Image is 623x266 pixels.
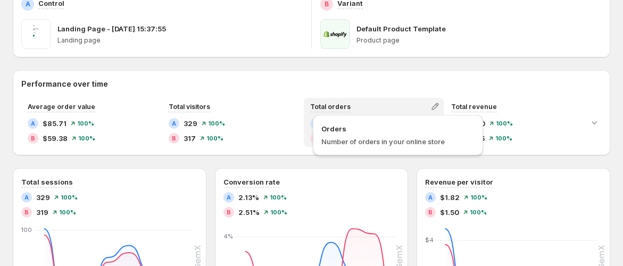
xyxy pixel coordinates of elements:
[184,118,197,129] span: 329
[21,177,73,187] h3: Total sessions
[356,36,602,45] p: Product page
[227,209,231,215] h2: B
[169,103,210,111] span: Total visitors
[24,194,29,201] h2: A
[428,194,433,201] h2: A
[31,120,35,127] h2: A
[440,207,459,218] span: $1.50
[223,177,280,187] h3: Conversion rate
[43,133,68,144] span: $59.38
[31,135,35,142] h2: B
[21,19,51,49] img: Landing Page - Jul 15, 15:37:55
[495,135,512,142] span: 100%
[223,232,233,240] text: 4%
[24,209,29,215] h2: B
[310,103,351,111] span: Total orders
[470,194,487,201] span: 100%
[321,137,445,146] span: Number of orders in your online store
[21,79,602,89] h2: Performance over time
[320,19,350,49] img: Default Product Template
[172,120,176,127] h2: A
[321,123,475,134] span: Orders
[208,120,225,127] span: 100%
[227,194,231,201] h2: A
[59,209,76,215] span: 100%
[425,177,493,187] h3: Revenue per visitor
[270,209,287,215] span: 100%
[28,103,95,111] span: Average order value
[36,192,50,203] span: 329
[440,192,460,203] span: $1.82
[57,36,303,45] p: Landing page
[184,133,196,144] span: 317
[428,209,433,215] h2: B
[77,120,94,127] span: 100%
[61,194,78,201] span: 100%
[587,115,602,130] button: Expand chart
[57,23,166,34] p: Landing Page - [DATE] 15:37:55
[43,118,67,129] span: $85.71
[206,135,223,142] span: 100%
[270,194,287,201] span: 100%
[356,23,446,34] p: Default Product Template
[425,236,434,244] text: $4
[36,207,48,218] span: 319
[451,103,497,111] span: Total revenue
[238,192,259,203] span: 2.13%
[470,209,487,215] span: 100%
[21,226,32,234] text: 100
[496,120,513,127] span: 100%
[172,135,176,142] h2: B
[78,135,95,142] span: 100%
[238,207,260,218] span: 2.51%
